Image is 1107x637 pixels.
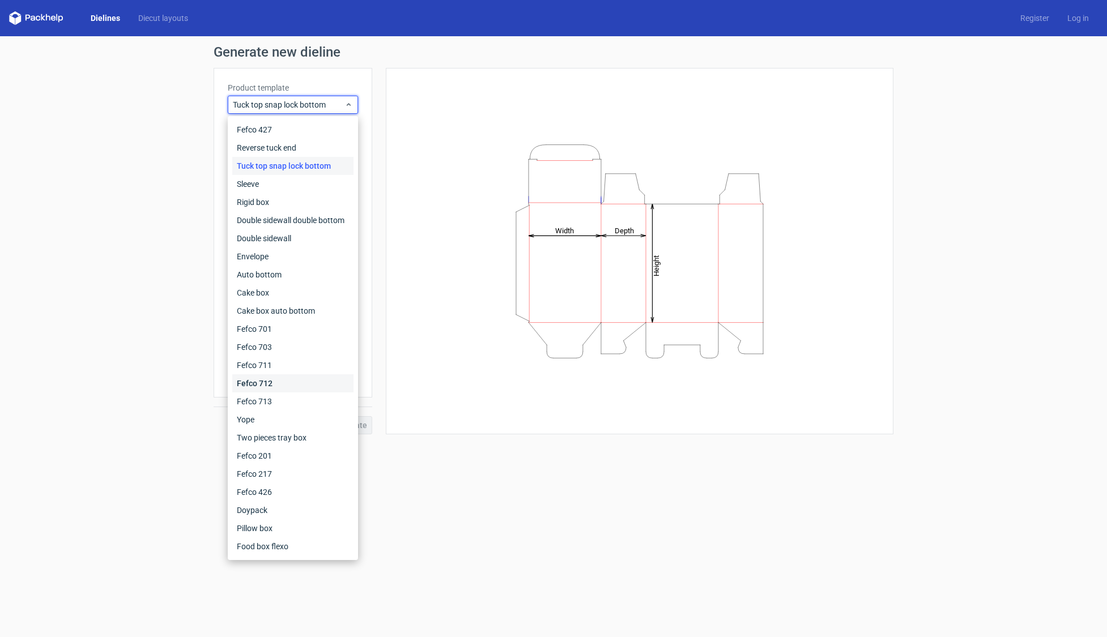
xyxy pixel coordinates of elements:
[228,82,358,93] label: Product template
[232,139,354,157] div: Reverse tuck end
[232,302,354,320] div: Cake box auto bottom
[232,121,354,139] div: Fefco 427
[232,392,354,411] div: Fefco 713
[232,284,354,302] div: Cake box
[232,320,354,338] div: Fefco 701
[652,255,661,276] tspan: Height
[232,211,354,229] div: Double sidewall double bottom
[232,447,354,465] div: Fefco 201
[232,519,354,537] div: Pillow box
[232,374,354,392] div: Fefco 712
[232,175,354,193] div: Sleeve
[232,501,354,519] div: Doypack
[232,338,354,356] div: Fefco 703
[232,229,354,247] div: Double sidewall
[232,157,354,175] div: Tuck top snap lock bottom
[232,193,354,211] div: Rigid box
[232,465,354,483] div: Fefco 217
[232,483,354,501] div: Fefco 426
[1058,12,1098,24] a: Log in
[232,266,354,284] div: Auto bottom
[555,226,574,234] tspan: Width
[1011,12,1058,24] a: Register
[129,12,197,24] a: Diecut layouts
[232,537,354,555] div: Food box flexo
[233,99,344,110] span: Tuck top snap lock bottom
[615,226,634,234] tspan: Depth
[82,12,129,24] a: Dielines
[232,356,354,374] div: Fefco 711
[214,45,893,59] h1: Generate new dieline
[232,429,354,447] div: Two pieces tray box
[232,411,354,429] div: Yope
[232,247,354,266] div: Envelope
